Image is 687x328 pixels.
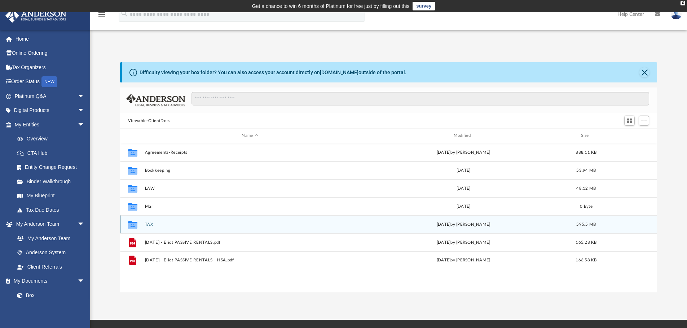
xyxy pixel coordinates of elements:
a: Client Referrals [10,260,92,274]
button: Viewable-ClientDocs [128,118,171,124]
button: Bookkeeping [145,168,355,173]
a: My Documentsarrow_drop_down [5,274,92,288]
span: 48.12 MB [576,186,596,190]
a: My Anderson Team [10,231,88,246]
a: menu [97,14,106,19]
span: arrow_drop_down [78,274,92,289]
div: Modified [358,132,569,139]
a: My Blueprint [10,189,92,203]
a: Platinum Q&Aarrow_drop_down [5,89,96,103]
img: User Pic [671,9,682,19]
div: id [123,132,141,139]
i: search [120,10,128,18]
div: Get a chance to win 6 months of Platinum for free just by filling out this [252,2,410,10]
button: LAW [145,186,355,191]
a: Meeting Minutes [10,302,92,317]
a: Order StatusNEW [5,75,96,89]
a: Online Ordering [5,46,96,60]
a: My Anderson Teamarrow_drop_down [5,217,92,232]
span: arrow_drop_down [78,89,92,104]
div: [DATE] [358,203,568,210]
button: TAX [145,222,355,227]
div: [DATE] by [PERSON_NAME] [358,221,568,228]
a: Entity Change Request [10,160,96,175]
button: [DATE] - Eliot PASSIVE RENTALS - HSA.pdf [145,258,355,262]
button: Switch to Grid View [624,116,635,126]
span: 0 Byte [580,204,593,208]
input: Search files and folders [191,92,649,105]
a: Anderson System [10,246,92,260]
a: Tax Due Dates [10,203,96,217]
span: 166.58 KB [576,258,596,262]
a: Binder Walkthrough [10,174,96,189]
div: [DATE] by [PERSON_NAME] [358,239,568,246]
span: 53.94 MB [576,168,596,172]
div: Size [572,132,600,139]
a: My Entitiesarrow_drop_down [5,117,96,132]
div: id [604,132,654,139]
div: close [681,1,685,5]
a: Home [5,32,96,46]
div: [DATE] by [PERSON_NAME] [358,257,568,264]
div: NEW [41,76,57,87]
div: Difficulty viewing your box folder? You can also access your account directly on outside of the p... [140,69,406,76]
div: grid [120,143,657,292]
a: survey [413,2,435,10]
button: Mail [145,204,355,209]
a: Digital Productsarrow_drop_down [5,103,96,118]
button: Agreements-Receipts [145,150,355,155]
div: [DATE] [358,167,568,174]
div: [DATE] [358,185,568,192]
span: 888.11 KB [576,150,596,154]
div: [DATE] by [PERSON_NAME] [358,149,568,156]
a: [DOMAIN_NAME] [320,69,358,75]
i: menu [97,10,106,19]
span: arrow_drop_down [78,103,92,118]
img: Anderson Advisors Platinum Portal [3,9,69,23]
a: Overview [10,132,96,146]
span: 595.5 MB [576,222,596,226]
button: [DATE] - Eliot PASSIVE RENTALS.pdf [145,240,355,245]
div: Name [144,132,355,139]
a: Tax Organizers [5,60,96,75]
span: 165.28 KB [576,240,596,244]
a: CTA Hub [10,146,96,160]
button: Close [639,67,649,77]
a: Box [10,288,88,302]
button: Add [639,116,649,126]
span: arrow_drop_down [78,117,92,132]
span: arrow_drop_down [78,217,92,232]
